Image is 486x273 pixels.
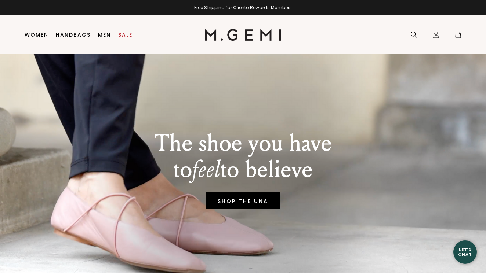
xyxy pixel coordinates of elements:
em: feel [192,155,220,184]
p: to to believe [155,156,332,183]
div: Let's Chat [453,247,477,257]
p: The shoe you have [155,130,332,156]
img: M.Gemi [205,29,282,41]
a: Sale [118,32,133,38]
a: Men [98,32,111,38]
a: Women [25,32,48,38]
a: Handbags [56,32,91,38]
a: SHOP THE UNA [206,192,280,209]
